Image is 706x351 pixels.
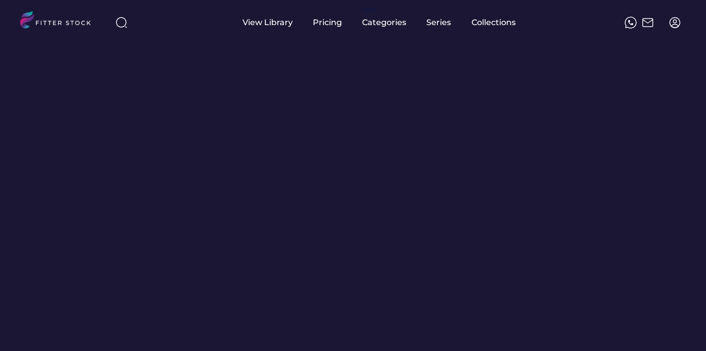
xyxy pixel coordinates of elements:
img: meteor-icons_whatsapp%20%281%29.svg [625,17,637,29]
div: View Library [243,17,293,28]
div: Collections [472,17,516,28]
div: Categories [362,17,406,28]
img: search-normal%203.svg [115,17,128,29]
div: fvck [362,5,375,15]
div: Series [426,17,451,28]
img: LOGO.svg [20,11,99,32]
img: profile-circle.svg [669,17,681,29]
div: Pricing [313,17,342,28]
img: Frame%2051.svg [642,17,654,29]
